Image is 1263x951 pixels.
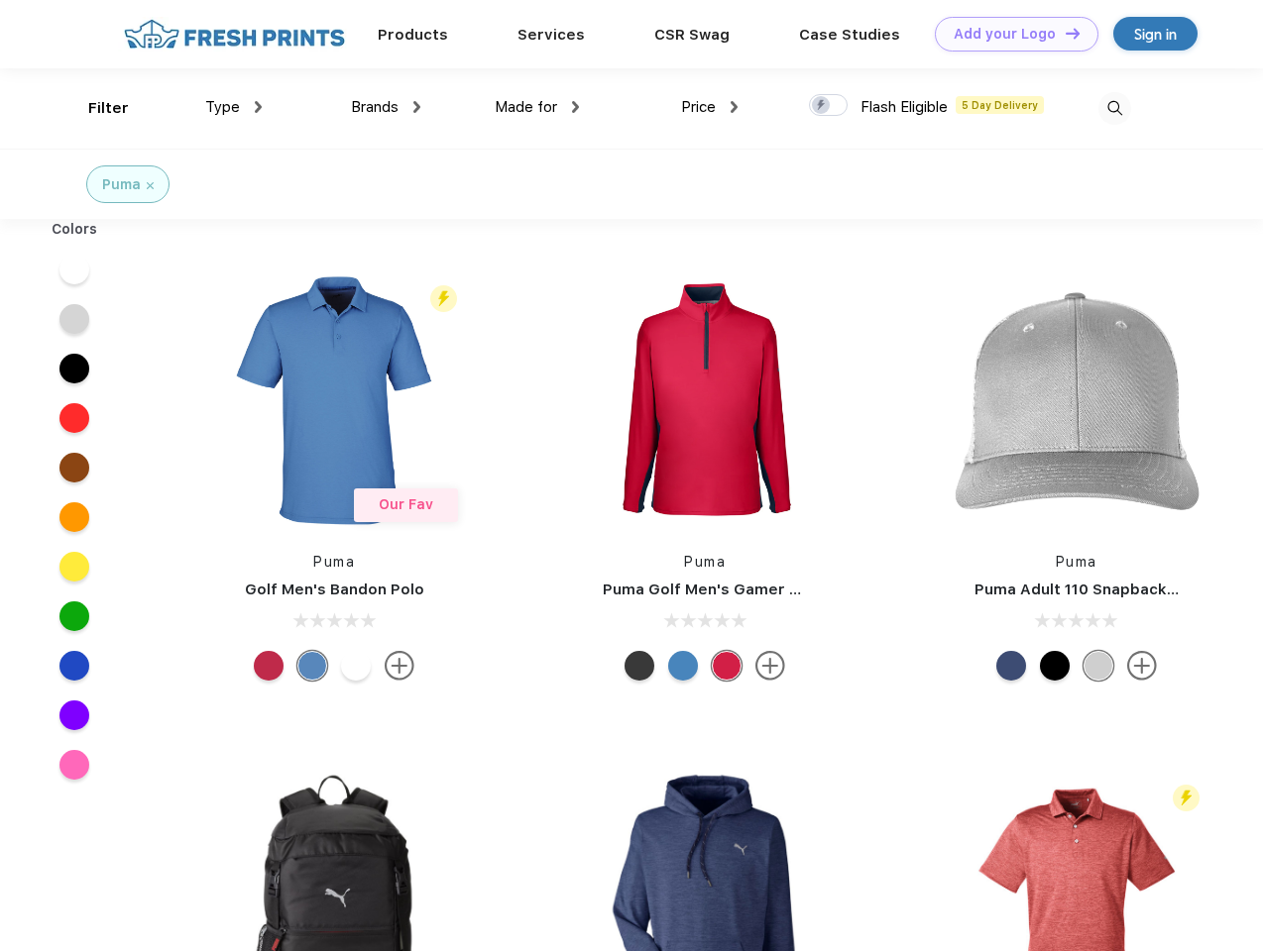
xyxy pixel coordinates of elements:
[430,285,457,312] img: flash_active_toggle.svg
[861,98,948,116] span: Flash Eligible
[1040,651,1070,681] div: Pma Blk Pma Blk
[341,651,371,681] div: Bright White
[1066,28,1080,39] img: DT
[625,651,654,681] div: Puma Black
[297,651,327,681] div: Lake Blue
[681,98,716,116] span: Price
[102,174,141,195] div: Puma
[684,554,726,570] a: Puma
[945,268,1208,532] img: func=resize&h=266
[1056,554,1097,570] a: Puma
[385,651,414,681] img: more.svg
[1098,92,1131,125] img: desktop_search.svg
[573,268,837,532] img: func=resize&h=266
[202,268,466,532] img: func=resize&h=266
[731,101,738,113] img: dropdown.png
[1084,651,1113,681] div: Quarry Brt Whit
[603,581,916,598] a: Puma Golf Men's Gamer Golf Quarter-Zip
[413,101,420,113] img: dropdown.png
[118,17,351,52] img: fo%20logo%202.webp
[351,98,399,116] span: Brands
[654,26,730,44] a: CSR Swag
[1173,785,1200,811] img: flash_active_toggle.svg
[378,26,448,44] a: Products
[313,554,355,570] a: Puma
[572,101,579,113] img: dropdown.png
[517,26,585,44] a: Services
[954,26,1056,43] div: Add your Logo
[755,651,785,681] img: more.svg
[205,98,240,116] span: Type
[956,96,1044,114] span: 5 Day Delivery
[255,101,262,113] img: dropdown.png
[379,496,433,512] span: Our Fav
[495,98,557,116] span: Made for
[37,219,113,240] div: Colors
[712,651,742,681] div: Ski Patrol
[668,651,698,681] div: Bright Cobalt
[88,97,129,120] div: Filter
[996,651,1026,681] div: Peacoat Qut Shd
[1134,23,1177,46] div: Sign in
[1127,651,1157,681] img: more.svg
[1113,17,1198,51] a: Sign in
[245,581,424,598] a: Golf Men's Bandon Polo
[254,651,284,681] div: Ski Patrol
[147,182,154,189] img: filter_cancel.svg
